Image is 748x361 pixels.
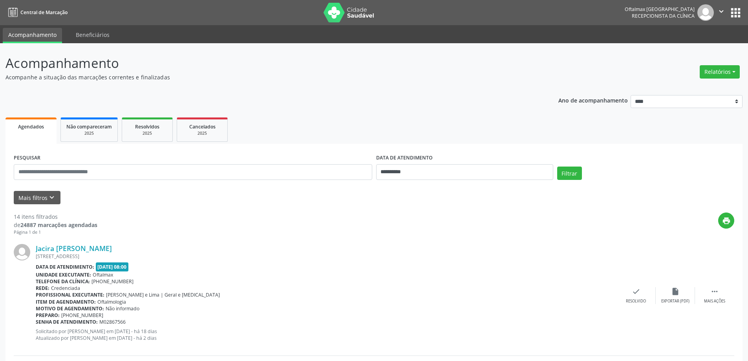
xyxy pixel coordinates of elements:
img: img [697,4,714,21]
span: Não informado [106,305,139,312]
button: print [718,213,734,229]
span: [PHONE_NUMBER] [61,312,103,319]
strong: 24887 marcações agendadas [20,221,97,229]
label: PESQUISAR [14,152,40,164]
span: M02867566 [99,319,126,325]
button: Mais filtroskeyboard_arrow_down [14,191,60,205]
label: DATA DE ATENDIMENTO [376,152,433,164]
span: Oftalmologia [97,299,126,305]
div: 14 itens filtrados [14,213,97,221]
i:  [717,7,726,16]
i: insert_drive_file [671,287,680,296]
a: Central de Marcação [5,6,68,19]
span: Cancelados [189,123,216,130]
b: Telefone da clínica: [36,278,90,285]
span: Resolvidos [135,123,159,130]
span: [PHONE_NUMBER] [91,278,134,285]
span: [PERSON_NAME] e Lima | Geral e [MEDICAL_DATA] [106,291,220,298]
span: Credenciada [51,285,80,291]
a: Acompanhamento [3,28,62,43]
p: Ano de acompanhamento [558,95,628,105]
div: Mais ações [704,299,725,304]
img: img [14,244,30,260]
span: [DATE] 08:00 [96,262,129,271]
p: Acompanhe a situação das marcações correntes e finalizadas [5,73,521,81]
div: de [14,221,97,229]
button: apps [729,6,743,20]
button: Filtrar [557,167,582,180]
b: Preparo: [36,312,60,319]
div: Oftalmax [GEOGRAPHIC_DATA] [625,6,695,13]
i: check [632,287,640,296]
span: Recepcionista da clínica [632,13,695,19]
b: Unidade executante: [36,271,91,278]
b: Data de atendimento: [36,264,94,270]
i: print [722,216,731,225]
b: Senha de atendimento: [36,319,98,325]
button:  [714,4,729,21]
div: Resolvido [626,299,646,304]
div: 2025 [66,130,112,136]
p: Solicitado por [PERSON_NAME] em [DATE] - há 18 dias Atualizado por [PERSON_NAME] em [DATE] - há 2... [36,328,616,341]
div: Página 1 de 1 [14,229,97,236]
span: Central de Marcação [20,9,68,16]
b: Rede: [36,285,49,291]
div: [STREET_ADDRESS] [36,253,616,260]
div: 2025 [183,130,222,136]
span: Não compareceram [66,123,112,130]
i: keyboard_arrow_down [48,193,56,202]
div: Exportar (PDF) [661,299,689,304]
a: Beneficiários [70,28,115,42]
b: Motivo de agendamento: [36,305,104,312]
b: Item de agendamento: [36,299,96,305]
i:  [710,287,719,296]
b: Profissional executante: [36,291,104,298]
span: Oftalmax [93,271,113,278]
a: Jacira [PERSON_NAME] [36,244,112,253]
span: Agendados [18,123,44,130]
button: Relatórios [700,65,740,79]
div: 2025 [128,130,167,136]
p: Acompanhamento [5,53,521,73]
